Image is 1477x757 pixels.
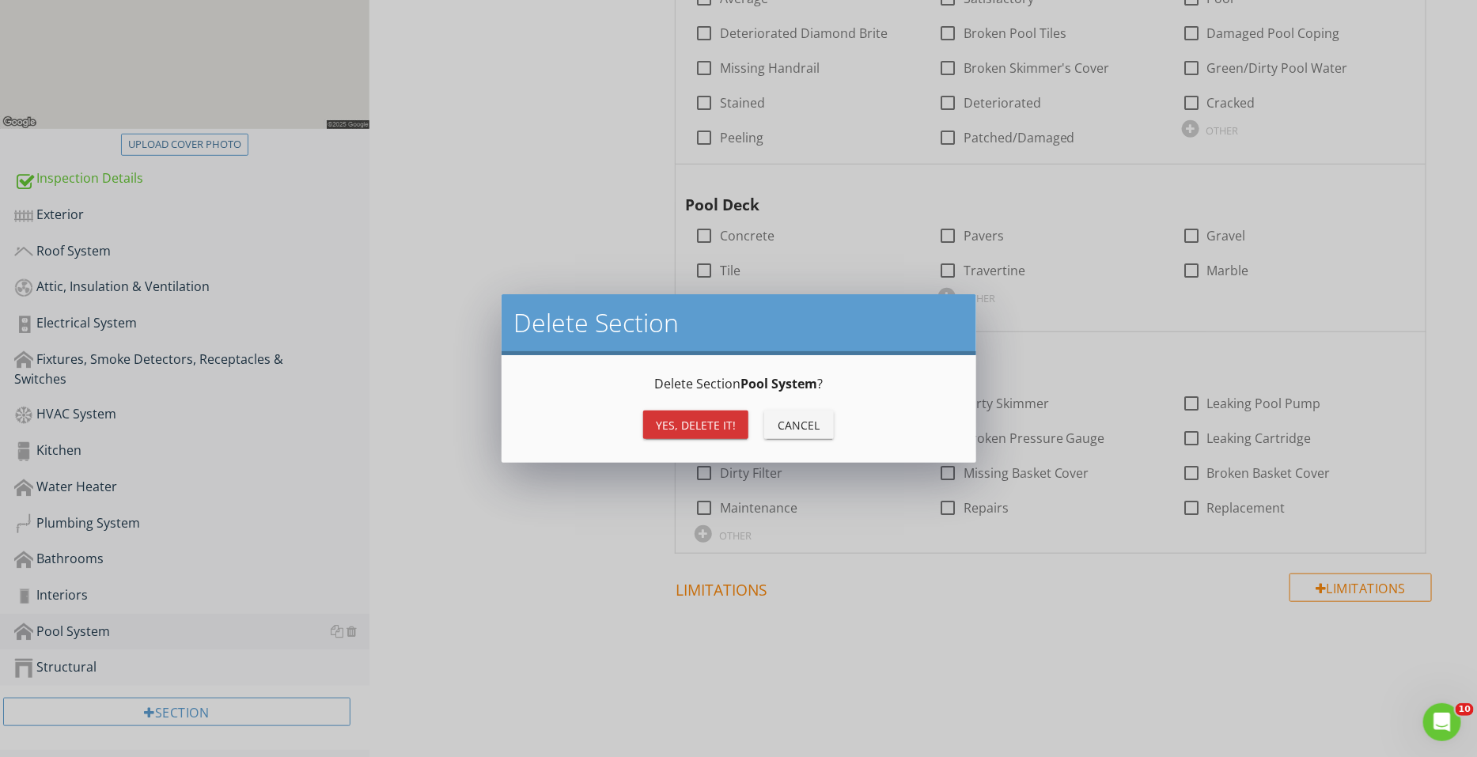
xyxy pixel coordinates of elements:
[656,417,736,433] div: Yes, Delete it!
[643,411,748,439] button: Yes, Delete it!
[1456,703,1474,716] span: 10
[521,374,957,393] p: Delete Section ?
[740,375,817,392] strong: Pool System
[764,411,834,439] button: Cancel
[777,417,821,433] div: Cancel
[514,307,964,339] h2: Delete Section
[1423,703,1461,741] iframe: Intercom live chat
